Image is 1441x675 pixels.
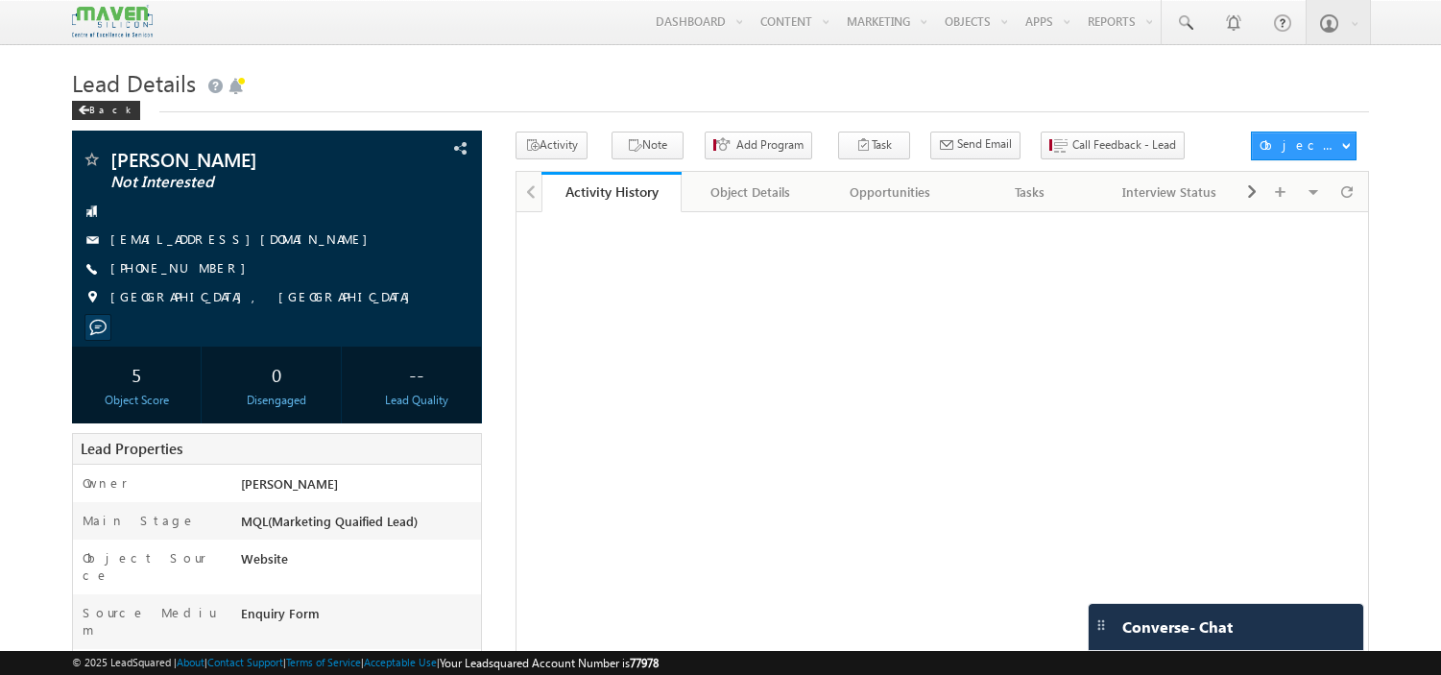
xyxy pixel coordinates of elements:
[110,230,377,247] a: [EMAIL_ADDRESS][DOMAIN_NAME]
[77,392,196,409] div: Object Score
[930,132,1021,159] button: Send Email
[357,356,476,392] div: --
[838,132,910,159] button: Task
[72,101,140,120] div: Back
[961,172,1100,212] a: Tasks
[207,656,283,668] a: Contact Support
[957,135,1012,153] span: Send Email
[72,100,150,116] a: Back
[516,132,588,159] button: Activity
[736,136,804,154] span: Add Program
[1251,132,1357,160] button: Object Actions
[177,656,204,668] a: About
[364,656,437,668] a: Acceptable Use
[612,132,684,159] button: Note
[72,654,659,672] span: © 2025 LeadSquared | | | | |
[110,150,365,169] span: [PERSON_NAME]
[1116,181,1222,204] div: Interview Status
[697,181,804,204] div: Object Details
[440,656,659,670] span: Your Leadsquared Account Number is
[357,392,476,409] div: Lead Quality
[821,172,960,212] a: Opportunities
[556,182,666,201] div: Activity History
[83,549,221,584] label: Object Source
[83,512,196,529] label: Main Stage
[1100,172,1239,212] a: Interview Status
[217,356,336,392] div: 0
[110,173,365,192] span: Not Interested
[286,656,361,668] a: Terms of Service
[217,392,336,409] div: Disengaged
[1122,618,1233,636] span: Converse - Chat
[541,172,681,212] a: Activity History
[236,604,481,631] div: Enquiry Form
[110,259,255,278] span: [PHONE_NUMBER]
[682,172,821,212] a: Object Details
[81,439,182,458] span: Lead Properties
[241,475,338,492] span: [PERSON_NAME]
[836,181,943,204] div: Opportunities
[236,512,481,539] div: MQL(Marketing Quaified Lead)
[976,181,1083,204] div: Tasks
[72,67,196,98] span: Lead Details
[1041,132,1185,159] button: Call Feedback - Lead
[83,474,128,492] label: Owner
[705,132,812,159] button: Add Program
[1093,617,1109,633] img: carter-drag
[1260,136,1341,154] div: Object Actions
[72,5,153,38] img: Custom Logo
[236,549,481,576] div: Website
[83,604,221,639] label: Source Medium
[630,656,659,670] span: 77978
[110,288,420,307] span: [GEOGRAPHIC_DATA], [GEOGRAPHIC_DATA]
[77,356,196,392] div: 5
[1072,136,1176,154] span: Call Feedback - Lead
